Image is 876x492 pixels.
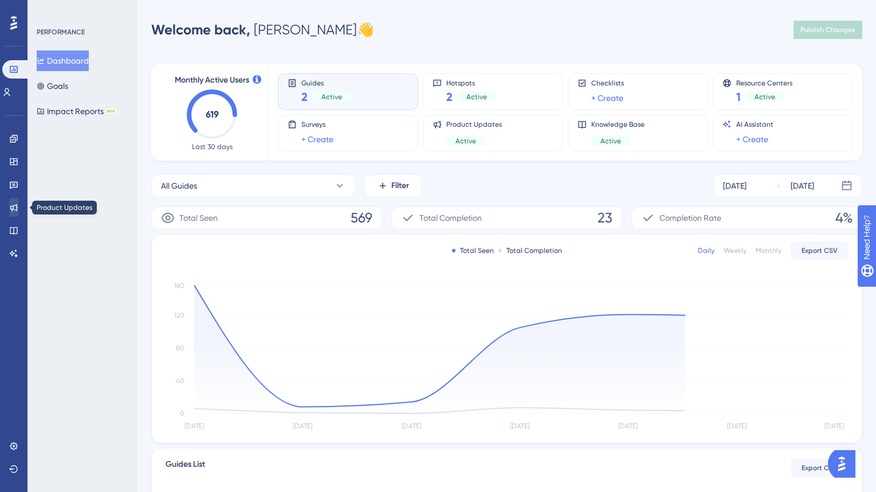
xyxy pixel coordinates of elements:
[600,136,621,146] span: Active
[591,120,645,129] span: Knowledge Base
[301,89,308,105] span: 2
[791,459,848,477] button: Export CSV
[151,21,374,39] div: [PERSON_NAME] 👋
[835,209,853,227] span: 4%
[659,211,721,225] span: Completion Rate
[802,246,838,255] span: Export CSV
[166,458,205,478] span: Guides List
[736,79,792,87] span: Resource Centers
[724,246,747,255] div: Weekly
[736,132,768,146] a: + Create
[698,246,714,255] div: Daily
[37,28,85,37] div: PERFORMANCE
[510,422,529,430] tspan: [DATE]
[174,282,184,290] tspan: 160
[184,422,204,430] tspan: [DATE]
[756,246,781,255] div: Monthly
[174,311,184,319] tspan: 120
[37,76,68,96] button: Goals
[793,21,862,39] button: Publish Changes
[498,246,562,255] div: Total Completion
[455,136,476,146] span: Active
[791,179,814,193] div: [DATE]
[206,109,219,120] text: 619
[180,409,184,417] tspan: 0
[591,91,623,105] a: + Create
[723,179,747,193] div: [DATE]
[446,79,496,87] span: Hotspots
[161,179,197,193] span: All Guides
[755,92,775,101] span: Active
[727,422,747,430] tspan: [DATE]
[446,89,453,105] span: 2
[391,179,409,193] span: Filter
[37,101,116,122] button: Impact ReportsBETA
[301,79,351,87] span: Guides
[800,25,855,34] span: Publish Changes
[176,377,184,385] tspan: 40
[446,120,502,129] span: Product Updates
[736,89,741,105] span: 1
[293,422,312,430] tspan: [DATE]
[321,92,342,101] span: Active
[179,211,218,225] span: Total Seen
[192,142,233,151] span: Last 30 days
[301,132,333,146] a: + Create
[736,120,773,129] span: AI Assistant
[37,50,89,71] button: Dashboard
[176,344,184,352] tspan: 80
[452,246,494,255] div: Total Seen
[27,3,72,17] span: Need Help?
[301,120,333,129] span: Surveys
[824,422,844,430] tspan: [DATE]
[175,73,249,87] span: Monthly Active Users
[828,447,862,481] iframe: UserGuiding AI Assistant Launcher
[618,422,638,430] tspan: [DATE]
[466,92,487,101] span: Active
[151,21,250,38] span: Welcome back,
[591,79,624,88] span: Checklists
[598,209,612,227] span: 23
[106,108,116,114] div: BETA
[402,422,421,430] tspan: [DATE]
[802,463,838,473] span: Export CSV
[419,211,482,225] span: Total Completion
[791,241,848,260] button: Export CSV
[151,174,355,197] button: All Guides
[364,174,422,197] button: Filter
[351,209,372,227] span: 569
